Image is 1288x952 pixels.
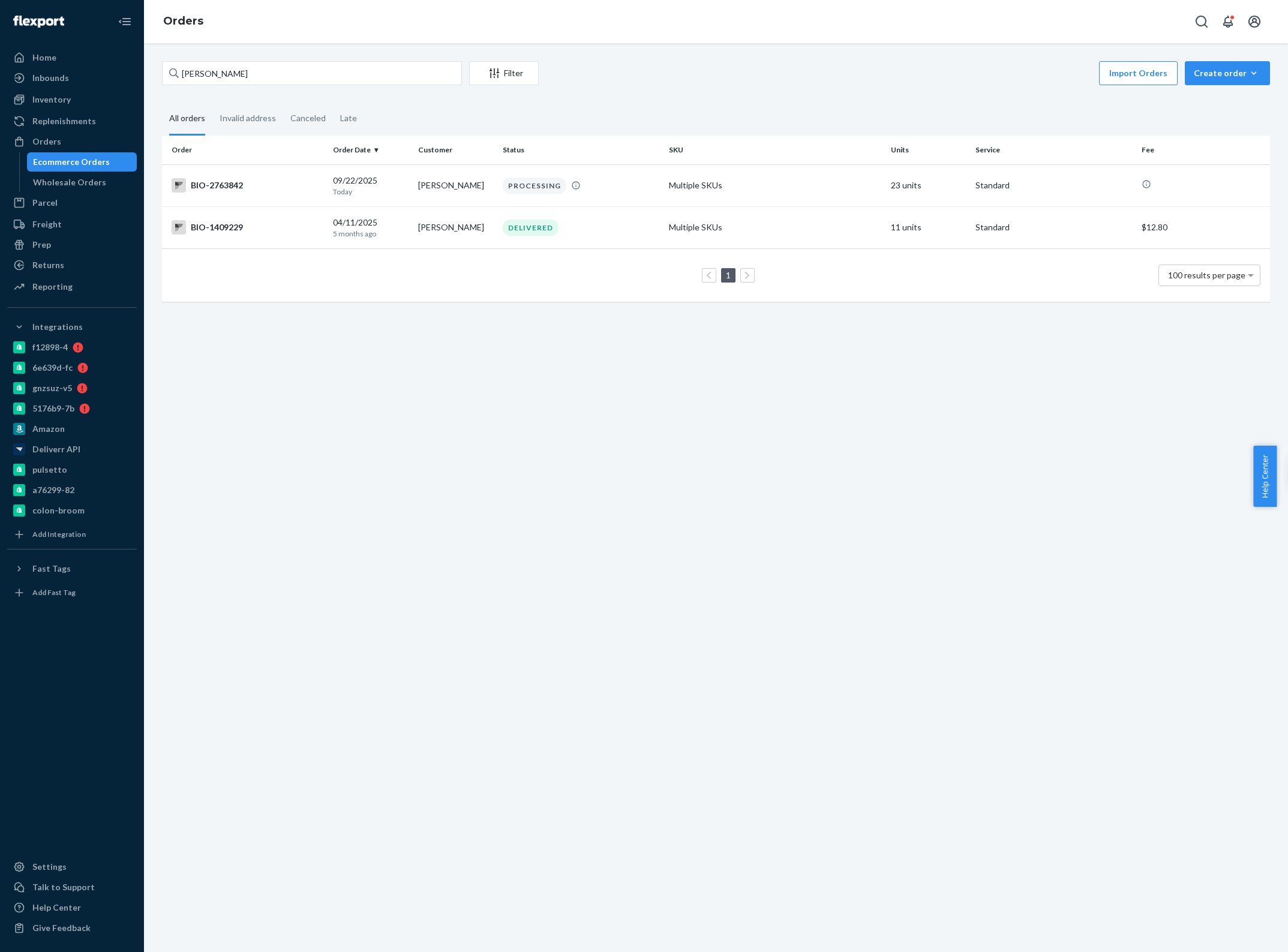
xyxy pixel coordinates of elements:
div: Deliverr API [32,443,80,455]
div: Ecommerce Orders [33,156,110,168]
td: Multiple SKUs [664,164,885,206]
div: 04/11/2025 [333,217,409,239]
div: Home [32,52,56,64]
div: Fast Tags [32,563,71,575]
span: 100 results per page [1168,270,1245,280]
button: Integrations [7,317,137,337]
a: Amazon [7,419,137,439]
td: [PERSON_NAME] [413,164,499,206]
a: Parcel [7,193,137,212]
div: Wholesale Orders [33,176,106,188]
a: Ecommerce Orders [27,152,137,172]
a: pulsetto [7,460,137,479]
div: Orders [32,136,61,148]
div: 5176b9-7b [32,403,74,415]
div: Integrations [32,321,83,333]
div: f12898-4 [32,341,68,353]
a: Home [7,48,137,67]
td: $12.80 [1137,206,1270,248]
div: Replenishments [32,115,96,127]
div: a76299-82 [32,484,74,496]
div: Returns [32,259,64,271]
a: Orders [7,132,137,151]
td: 11 units [886,206,971,248]
a: Replenishments [7,112,137,131]
div: Add Integration [32,529,86,539]
div: Invalid address [220,103,276,134]
th: Status [498,136,664,164]
div: Parcel [32,197,58,209]
a: Prep [7,235,137,254]
td: 23 units [886,164,971,206]
button: Create order [1185,61,1270,85]
th: Order [162,136,328,164]
div: Freight [32,218,62,230]
div: Inbounds [32,72,69,84]
div: Reporting [32,281,73,293]
a: 5176b9-7b [7,399,137,418]
a: 6e639d-fc [7,358,137,377]
a: Add Integration [7,525,137,544]
th: Order Date [328,136,413,164]
div: 09/22/2025 [333,175,409,197]
button: Filter [469,61,539,85]
a: Page 1 is your current page [723,270,733,280]
input: Search orders [162,61,462,85]
th: Fee [1137,136,1270,164]
div: Talk to Support [32,881,95,893]
div: Prep [32,239,51,251]
div: Add Fast Tag [32,587,76,597]
div: 6e639d-fc [32,362,73,374]
th: Service [971,136,1137,164]
button: Give Feedback [7,918,137,938]
a: Returns [7,256,137,275]
div: Canceled [290,103,326,134]
a: Help Center [7,898,137,917]
a: Reporting [7,277,137,296]
img: Flexport logo [13,16,64,28]
p: 5 months ago [333,229,409,239]
div: Inventory [32,94,71,106]
button: Open account menu [1242,10,1266,34]
button: Help Center [1253,446,1277,507]
a: Settings [7,857,137,876]
button: Import Orders [1099,61,1178,85]
button: Close Navigation [113,10,137,34]
a: Wholesale Orders [27,173,137,192]
a: gnzsuz-v5 [7,379,137,398]
p: Standard [975,179,1132,191]
button: Fast Tags [7,559,137,578]
div: PROCESSING [503,178,566,194]
a: Orders [163,14,203,28]
div: Create order [1194,67,1261,79]
div: BIO-1409229 [172,220,323,235]
div: DELIVERED [503,220,559,236]
a: Deliverr API [7,440,137,459]
a: Inventory [7,90,137,109]
div: pulsetto [32,464,67,476]
div: colon-broom [32,504,85,516]
button: Open Search Box [1190,10,1214,34]
div: Customer [418,145,494,155]
a: Inbounds [7,68,137,88]
div: Late [340,103,357,134]
a: Talk to Support [7,878,137,897]
p: Today [333,187,409,197]
div: Give Feedback [32,922,91,934]
div: All orders [169,103,205,136]
button: Open notifications [1216,10,1240,34]
p: Standard [975,221,1132,233]
td: [PERSON_NAME] [413,206,499,248]
a: f12898-4 [7,338,137,357]
a: a76299-82 [7,480,137,500]
th: SKU [664,136,885,164]
div: Filter [470,67,538,79]
div: Amazon [32,423,65,435]
div: gnzsuz-v5 [32,382,72,394]
a: colon-broom [7,501,137,520]
ol: breadcrumbs [154,4,213,39]
a: Add Fast Tag [7,583,137,602]
a: Freight [7,215,137,234]
th: Units [886,136,971,164]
